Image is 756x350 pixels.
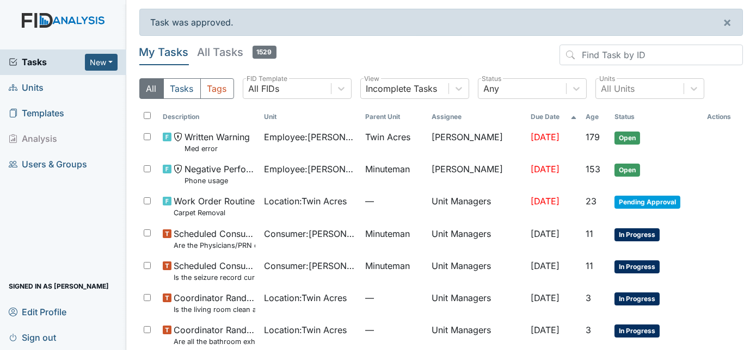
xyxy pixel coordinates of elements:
span: Location : Twin Acres [264,323,347,336]
h5: All Tasks [198,45,276,60]
span: 11 [586,260,593,271]
span: 153 [586,164,600,174]
span: Open [614,132,640,145]
input: Find Task by ID [560,45,743,65]
span: [DATE] [531,164,560,174]
h5: My Tasks [139,45,189,60]
td: Unit Managers [427,255,526,287]
span: In Progress [614,228,660,241]
small: Med error [185,143,250,154]
th: Toggle SortBy [610,108,703,126]
button: Tags [200,78,234,99]
span: Twin Acres [365,130,410,143]
span: Users & Groups [9,156,87,173]
small: Carpet Removal [174,208,255,218]
td: [PERSON_NAME] [427,158,526,190]
span: In Progress [614,324,660,337]
span: Scheduled Consumer Chart Review Is the seizure record current? [174,259,255,283]
span: Edit Profile [9,303,66,320]
span: 3 [586,324,591,335]
span: Minuteman [365,259,410,272]
span: [DATE] [531,292,560,303]
small: Are all the bathroom exhaust fan covers clean and dust free? [174,336,255,347]
span: [DATE] [531,228,560,239]
span: Minuteman [365,227,410,240]
span: [DATE] [531,324,560,335]
span: 23 [586,196,597,207]
span: Minuteman [365,162,410,176]
td: Unit Managers [427,223,526,255]
button: New [85,54,118,71]
span: Location : Twin Acres [264,195,347,208]
span: Sign out [9,329,56,346]
th: Toggle SortBy [260,108,361,126]
span: 1529 [253,46,276,59]
span: Work Order Routine Carpet Removal [174,195,255,218]
span: — [365,323,423,336]
span: Signed in as [PERSON_NAME] [9,278,109,295]
a: Tasks [9,55,85,68]
span: In Progress [614,260,660,273]
small: Is the seizure record current? [174,272,255,283]
span: Templates [9,105,64,122]
th: Toggle SortBy [361,108,428,126]
span: Negative Performance Review Phone usage [185,162,255,186]
div: All FIDs [249,82,280,95]
td: Unit Managers [427,190,526,222]
th: Toggle SortBy [158,108,260,126]
small: Are the Physicians/PRN orders updated every 90 days? [174,240,255,251]
td: Unit Managers [427,287,526,319]
span: Pending Approval [614,196,680,209]
span: — [365,291,423,304]
span: × [723,14,732,30]
span: Employee : [PERSON_NAME] [264,130,357,143]
div: Any [484,82,500,95]
button: All [139,78,164,99]
button: × [712,9,742,35]
span: [DATE] [531,196,560,207]
span: Written Warning Med error [185,130,250,154]
small: Phone usage [185,176,255,186]
span: 11 [586,228,593,239]
span: [DATE] [531,260,560,271]
span: — [365,195,423,208]
div: Type filter [139,78,234,99]
span: Coordinator Random Are all the bathroom exhaust fan covers clean and dust free? [174,323,255,347]
th: Actions [703,108,743,126]
span: Location : Twin Acres [264,291,347,304]
input: Toggle All Rows Selected [144,112,151,119]
span: Consumer : [PERSON_NAME] [264,259,357,272]
span: Units [9,79,44,96]
span: Scheduled Consumer Chart Review Are the Physicians/PRN orders updated every 90 days? [174,227,255,251]
small: Is the living room clean and in good repair? [174,304,255,315]
span: Open [614,164,640,177]
span: [DATE] [531,132,560,142]
span: In Progress [614,292,660,305]
span: Coordinator Random Is the living room clean and in good repair? [174,291,255,315]
button: Tasks [163,78,201,99]
div: All Units [601,82,635,95]
span: 179 [586,132,600,142]
td: [PERSON_NAME] [427,126,526,158]
div: Incomplete Tasks [366,82,438,95]
th: Toggle SortBy [581,108,610,126]
div: Task was approved. [139,9,743,36]
span: Consumer : [PERSON_NAME] [264,227,357,240]
th: Assignee [427,108,526,126]
span: 3 [586,292,591,303]
th: Toggle SortBy [526,108,581,126]
span: Employee : [PERSON_NAME][GEOGRAPHIC_DATA] [264,162,357,176]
